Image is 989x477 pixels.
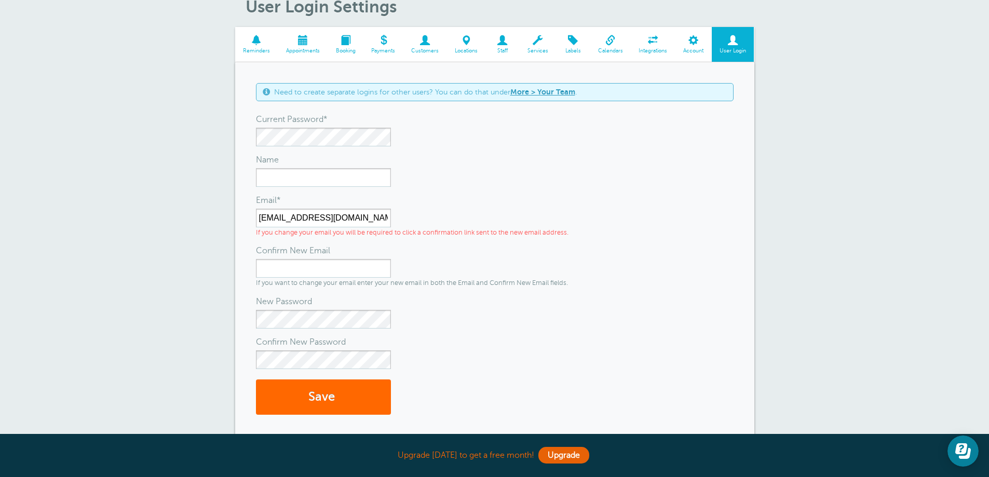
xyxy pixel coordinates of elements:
button: Save [256,379,391,415]
a: Reminders [235,27,278,62]
a: Services [519,27,556,62]
span: Need to create separate logins for other users? You can do that under . [274,88,577,97]
span: Locations [452,48,481,54]
a: Labels [556,27,590,62]
span: Integrations [636,48,670,54]
a: Locations [447,27,486,62]
span: Appointments [283,48,322,54]
span: Calendars [595,48,626,54]
span: Booking [333,48,358,54]
a: More > Your Team [510,88,575,96]
label: Confirm New Email [256,242,330,259]
a: Account [675,27,712,62]
span: Services [524,48,551,54]
span: Account [681,48,707,54]
a: Upgrade [538,447,589,464]
label: Current Password* [256,111,328,128]
span: Reminders [240,48,273,54]
a: Calendars [590,27,631,62]
span: Customers [409,48,442,54]
a: Appointments [278,27,328,62]
label: Email* [256,192,281,209]
small: If you want to change your email enter your new email in both the Email and Confirm New Email fie... [256,279,568,287]
a: Booking [328,27,363,62]
a: Staff [485,27,519,62]
a: Payments [363,27,403,62]
span: User Login [717,48,749,54]
label: Name [256,152,279,168]
small: If you change your email you will be required to click a confirmation link sent to the new email ... [256,229,568,236]
span: Payments [369,48,398,54]
label: Confirm New Password [256,334,346,350]
a: Customers [403,27,447,62]
div: Upgrade [DATE] to get a free month! [235,444,754,467]
iframe: Resource center [947,435,979,467]
label: New Password [256,293,312,310]
a: Integrations [631,27,675,62]
span: Staff [491,48,514,54]
span: Labels [561,48,585,54]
